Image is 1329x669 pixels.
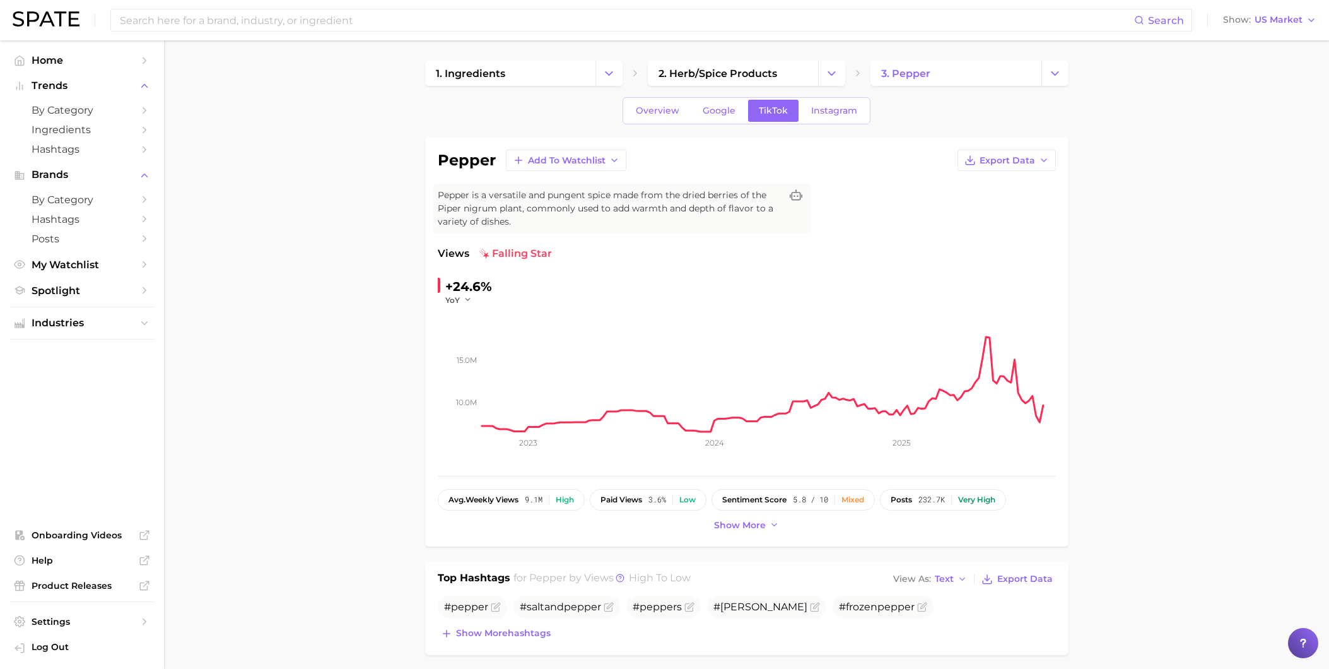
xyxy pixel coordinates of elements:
[1220,12,1320,28] button: ShowUS Market
[10,281,154,300] a: Spotlight
[10,551,154,570] a: Help
[10,165,154,184] button: Brands
[32,54,132,66] span: Home
[800,100,868,122] a: Instagram
[451,601,488,613] span: pepper
[456,398,477,407] tspan: 10.0m
[10,526,154,545] a: Onboarding Videos
[679,495,696,504] div: Low
[891,495,912,504] span: posts
[10,100,154,120] a: by Category
[457,355,477,364] tspan: 15.0m
[520,601,601,613] span: #saltand
[10,229,154,249] a: Posts
[32,555,132,566] span: Help
[917,602,927,612] button: Flag as miscategorized or irrelevant
[438,625,554,642] button: Show morehashtags
[479,246,552,261] span: falling star
[10,576,154,595] a: Product Releases
[438,571,510,588] h1: Top Hashtags
[595,61,623,86] button: Change Category
[636,105,679,116] span: Overview
[839,601,915,613] span: #frozen
[445,276,492,297] div: +24.6%
[997,574,1053,584] span: Export Data
[633,601,682,613] span: # s
[957,150,1056,171] button: Export Data
[564,601,601,613] span: pepper
[10,637,154,659] a: Log out. Currently logged in with e-mail pcherdchu@takasago.com.
[880,489,1006,511] button: posts232.7kVery high
[529,572,566,584] span: pepper
[684,602,694,612] button: Flag as miscategorized or irrelevant
[445,295,472,305] button: YoY
[590,489,706,511] button: paid views3.6%Low
[519,438,537,447] tspan: 2023
[448,495,465,504] abbr: average
[32,169,132,181] span: Brands
[818,61,845,86] button: Change Category
[10,50,154,70] a: Home
[1223,16,1251,23] span: Show
[893,438,911,447] tspan: 2025
[13,11,79,27] img: SPATE
[1148,15,1184,27] span: Search
[32,530,132,541] span: Onboarding Videos
[703,105,735,116] span: Google
[32,143,132,155] span: Hashtags
[438,153,496,168] h1: pepper
[32,285,132,297] span: Spotlight
[10,120,154,139] a: Ingredients
[448,495,518,504] span: weekly views
[841,495,864,504] div: Mixed
[659,68,777,80] span: 2. herb/spice products
[978,571,1055,588] button: Export Data
[513,571,691,588] h2: for by Views
[1041,61,1068,86] button: Change Category
[32,616,132,627] span: Settings
[32,317,132,329] span: Industries
[444,601,488,613] span: #
[32,194,132,206] span: by Category
[711,489,875,511] button: sentiment score5.8 / 10Mixed
[119,9,1134,31] input: Search here for a brand, industry, or ingredient
[425,61,595,86] a: 1. ingredients
[640,601,677,613] span: pepper
[692,100,746,122] a: Google
[438,246,469,261] span: Views
[625,100,690,122] a: Overview
[438,189,781,228] span: Pepper is a versatile and pungent spice made from the dried berries of the Piper nigrum plant, co...
[958,495,995,504] div: Very high
[525,495,542,504] span: 9.1m
[980,155,1035,166] span: Export Data
[890,571,971,588] button: View AsText
[32,233,132,245] span: Posts
[811,105,857,116] span: Instagram
[713,601,807,613] span: #[PERSON_NAME]
[870,61,1041,86] a: 3. pepper
[1255,16,1303,23] span: US Market
[793,495,828,504] span: 5.8 / 10
[10,139,154,159] a: Hashtags
[918,495,945,504] span: 232.7k
[32,124,132,136] span: Ingredients
[491,602,501,612] button: Flag as miscategorized or irrelevant
[556,495,574,504] div: High
[10,76,154,95] button: Trends
[438,489,585,511] button: avg.weekly views9.1mHigh
[600,495,642,504] span: paid views
[456,628,551,639] span: Show more hashtags
[32,259,132,271] span: My Watchlist
[881,68,930,80] span: 3. pepper
[10,190,154,210] a: by Category
[893,576,931,583] span: View As
[722,495,787,504] span: sentiment score
[714,520,766,531] span: Show more
[705,438,724,447] tspan: 2024
[759,105,788,116] span: TikTok
[445,295,460,305] span: YoY
[10,255,154,275] a: My Watchlist
[604,602,614,612] button: Flag as miscategorized or irrelevant
[528,155,606,166] span: Add to Watchlist
[32,104,132,116] span: by Category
